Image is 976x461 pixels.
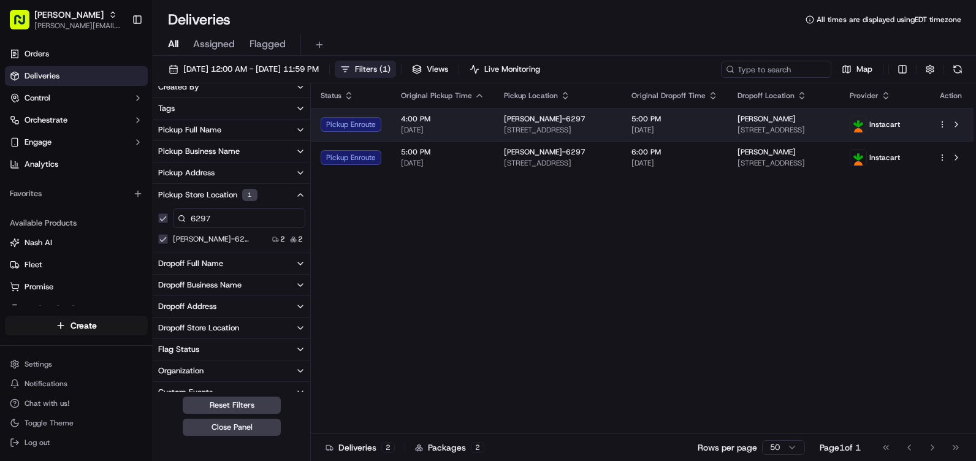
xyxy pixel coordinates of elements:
[250,37,286,51] span: Flagged
[504,91,558,101] span: Pickup Location
[10,303,143,314] a: Product Catalog
[153,275,310,295] button: Dropoff Business Name
[698,441,757,454] p: Rows per page
[856,64,872,75] span: Map
[12,12,37,37] img: Nash
[25,93,50,104] span: Control
[12,117,34,139] img: 1736555255976-a54dd68f-1ca7-489b-9aae-adbdc363a1c4
[25,303,83,314] span: Product Catalog
[25,281,53,292] span: Promise
[153,382,310,403] button: Custom Events
[34,9,104,21] button: [PERSON_NAME]
[158,82,199,93] div: Created By
[504,158,612,168] span: [STREET_ADDRESS]
[183,64,319,75] span: [DATE] 12:00 AM - [DATE] 11:59 PM
[158,301,216,312] div: Dropoff Address
[5,154,148,174] a: Analytics
[153,184,310,206] button: Pickup Store Location1
[104,179,113,189] div: 💻
[335,61,396,78] button: Filters(1)
[738,114,796,124] span: [PERSON_NAME]
[280,234,285,244] span: 2
[158,124,221,135] div: Pickup Full Name
[850,91,879,101] span: Provider
[5,356,148,373] button: Settings
[326,441,395,454] div: Deliveries
[122,208,148,217] span: Pylon
[5,110,148,130] button: Orchestrate
[869,120,900,129] span: Instacart
[25,137,51,148] span: Engage
[153,339,310,360] button: Flag Status
[5,299,148,319] button: Product Catalog
[163,61,324,78] button: [DATE] 12:00 AM - [DATE] 11:59 PM
[401,147,484,157] span: 5:00 PM
[158,146,240,157] div: Pickup Business Name
[153,77,310,97] button: Created By
[10,259,143,270] a: Fleet
[158,167,215,178] div: Pickup Address
[869,153,900,162] span: Instacart
[415,441,484,454] div: Packages
[5,5,127,34] button: [PERSON_NAME][PERSON_NAME][EMAIL_ADDRESS][DOMAIN_NAME]
[850,150,866,166] img: profile_instacart_ahold_partner.png
[631,147,718,157] span: 6:00 PM
[406,61,454,78] button: Views
[242,189,257,201] div: 1
[401,125,484,135] span: [DATE]
[12,179,22,189] div: 📗
[5,395,148,412] button: Chat with us!
[836,61,878,78] button: Map
[464,61,546,78] button: Live Monitoring
[25,379,67,389] span: Notifications
[7,173,99,195] a: 📗Knowledge Base
[25,159,58,170] span: Analytics
[25,70,59,82] span: Deliveries
[25,438,50,448] span: Log out
[183,397,281,414] button: Reset Filters
[153,120,310,140] button: Pickup Full Name
[631,158,718,168] span: [DATE]
[34,21,122,31] button: [PERSON_NAME][EMAIL_ADDRESS][DOMAIN_NAME]
[5,213,148,233] div: Available Products
[5,277,148,297] button: Promise
[298,234,303,244] span: 2
[158,280,242,291] div: Dropoff Business Name
[25,48,49,59] span: Orders
[738,147,796,157] span: [PERSON_NAME]
[738,125,830,135] span: [STREET_ADDRESS]
[504,114,585,124] span: [PERSON_NAME]-6297
[153,253,310,274] button: Dropoff Full Name
[401,158,484,168] span: [DATE]
[938,91,964,101] div: Action
[99,173,202,195] a: 💻API Documentation
[381,442,395,453] div: 2
[153,296,310,317] button: Dropoff Address
[427,64,448,75] span: Views
[158,365,204,376] div: Organization
[12,49,223,69] p: Welcome 👋
[86,207,148,217] a: Powered byPylon
[5,316,148,335] button: Create
[949,61,966,78] button: Refresh
[504,125,612,135] span: [STREET_ADDRESS]
[71,319,97,332] span: Create
[738,158,830,168] span: [STREET_ADDRESS]
[484,64,540,75] span: Live Monitoring
[631,125,718,135] span: [DATE]
[5,88,148,108] button: Control
[5,184,148,204] div: Favorites
[183,419,281,436] button: Close Panel
[208,121,223,135] button: Start new chat
[158,344,199,355] div: Flag Status
[471,442,484,453] div: 2
[158,387,213,398] div: Custom Events
[738,91,795,101] span: Dropoff Location
[42,129,155,139] div: We're available if you need us!
[5,233,148,253] button: Nash AI
[817,15,961,25] span: All times are displayed using EDT timezone
[355,64,391,75] span: Filters
[153,98,310,119] button: Tags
